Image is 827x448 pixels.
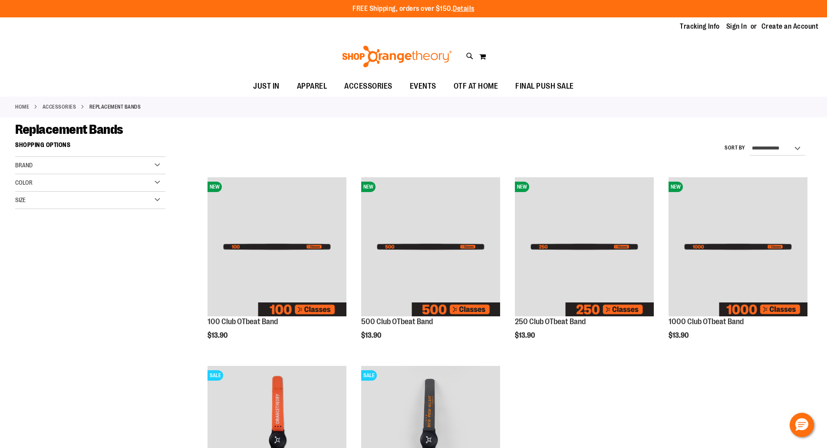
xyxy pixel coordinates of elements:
[515,317,586,326] a: 250 Club OTbeat Band
[445,76,507,96] a: OTF AT HOME
[344,76,392,96] span: ACCESSORIES
[357,173,504,357] div: product
[515,76,574,96] span: FINAL PUSH SALE
[203,173,351,357] div: product
[725,144,745,152] label: Sort By
[15,122,123,137] span: Replacement Bands
[669,332,690,339] span: $13.90
[208,182,222,192] span: NEW
[253,76,280,96] span: JUST IN
[361,177,500,316] img: Image of 500 Club OTbeat Band
[761,22,819,31] a: Create an Account
[336,76,401,96] a: ACCESSORIES
[341,46,453,67] img: Shop Orangetheory
[208,317,278,326] a: 100 Club OTbeat Band
[208,177,346,316] img: Image of 100 Club OTbeat Band
[507,76,583,96] a: FINAL PUSH SALE
[410,76,436,96] span: EVENTS
[15,179,33,186] span: Color
[208,177,346,318] a: Image of 100 Club OTbeat BandNEW
[669,317,744,326] a: 1000 Club OTbeat Band
[454,76,498,96] span: OTF AT HOME
[669,182,683,192] span: NEW
[453,5,474,13] a: Details
[401,76,445,96] a: EVENTS
[15,196,26,203] span: Size
[511,173,658,357] div: product
[361,177,500,318] a: Image of 500 Club OTbeat BandNEW
[664,173,812,357] div: product
[361,317,433,326] a: 500 Club OTbeat Band
[669,177,807,316] img: Image of 1000 Club OTbeat Band
[361,332,382,339] span: $13.90
[790,413,814,437] button: Hello, have a question? Let’s chat.
[288,76,336,96] a: APPAREL
[361,182,376,192] span: NEW
[89,103,141,111] strong: Replacement Bands
[515,332,536,339] span: $13.90
[669,177,807,318] a: Image of 1000 Club OTbeat BandNEW
[361,370,377,381] span: SALE
[15,103,29,111] a: Home
[515,177,654,318] a: Image of 250 Club OTbeat BandNEW
[208,370,223,381] span: SALE
[515,182,529,192] span: NEW
[680,22,720,31] a: Tracking Info
[15,162,33,169] span: Brand
[297,76,327,96] span: APPAREL
[515,177,654,316] img: Image of 250 Club OTbeat Band
[353,4,474,14] p: FREE Shipping, orders over $150.
[244,76,288,96] a: JUST IN
[43,103,76,111] a: ACCESSORIES
[208,332,229,339] span: $13.90
[726,22,747,31] a: Sign In
[15,137,165,157] strong: Shopping Options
